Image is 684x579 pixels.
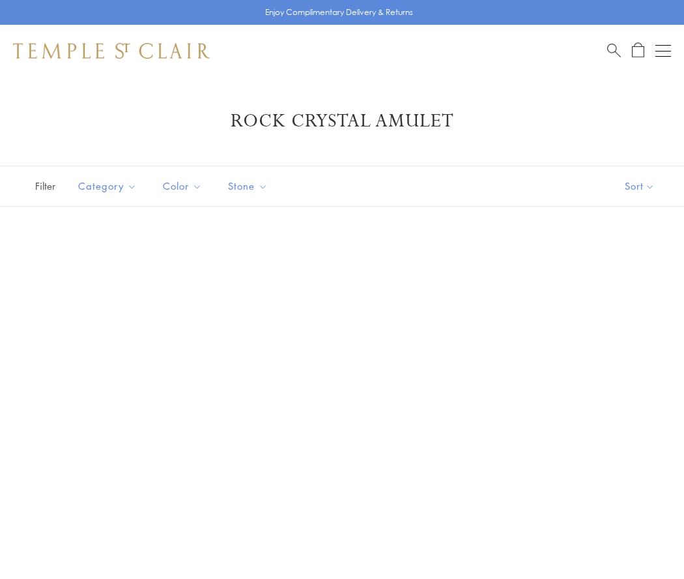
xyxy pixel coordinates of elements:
[655,43,671,59] button: Open navigation
[68,171,147,201] button: Category
[632,42,644,59] a: Open Shopping Bag
[218,171,278,201] button: Stone
[595,166,684,206] button: Show sort by
[33,110,651,133] h1: Rock Crystal Amulet
[607,42,621,59] a: Search
[153,171,212,201] button: Color
[265,6,413,19] p: Enjoy Complimentary Delivery & Returns
[221,178,278,194] span: Stone
[72,178,147,194] span: Category
[13,43,210,59] img: Temple St. Clair
[156,178,212,194] span: Color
